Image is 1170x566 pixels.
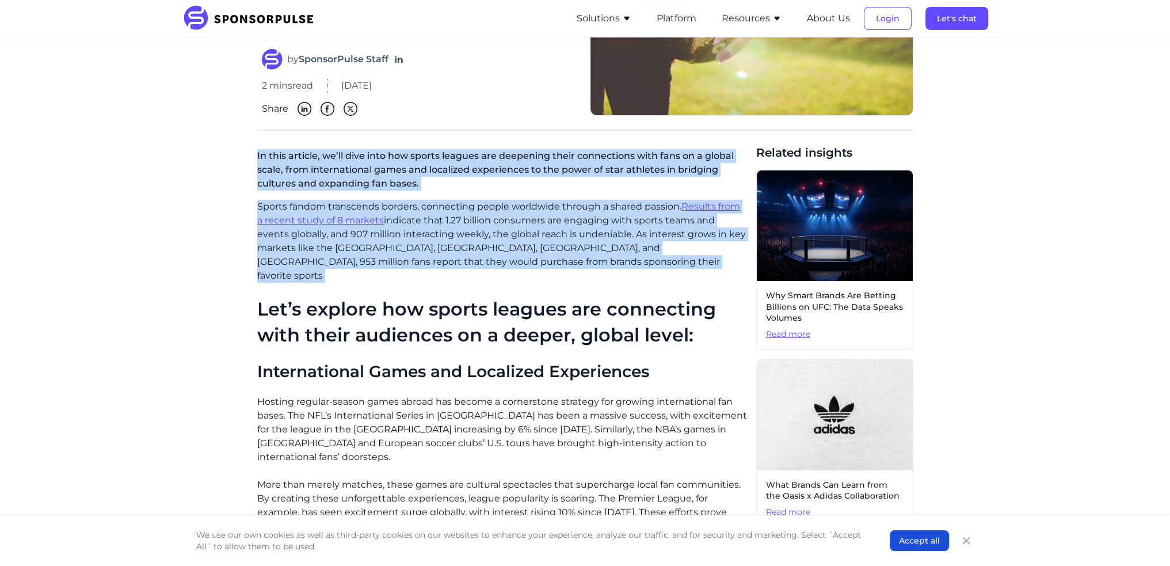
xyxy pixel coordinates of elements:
[257,478,747,547] p: More than merely matches, these games are cultural spectacles that supercharge local fan communit...
[766,290,904,324] span: Why Smart Brands Are Betting Billions on UFC: The Data Speaks Volumes
[657,13,696,24] a: Platform
[756,145,913,161] span: Related insights
[864,13,912,24] a: Login
[925,7,988,30] button: Let's chat
[890,530,949,551] button: Accept all
[257,395,747,464] p: Hosting regular-season games abroad has become a cornerstone strategy for growing international f...
[766,329,904,340] span: Read more
[262,49,283,70] img: SponsorPulse Staff
[257,362,747,382] h2: International Games and Localized Experiences
[393,54,405,65] a: Follow on LinkedIn
[577,12,631,25] button: Solutions
[864,7,912,30] button: Login
[287,52,388,66] span: by
[807,12,850,25] button: About Us
[958,533,974,549] button: Close
[1112,511,1170,566] iframe: Chat Widget
[182,6,322,31] img: SponsorPulse
[657,12,696,25] button: Platform
[757,170,913,281] img: AI generated image
[722,12,782,25] button: Resources
[766,480,904,502] span: What Brands Can Learn from the Oasis x Adidas Collaboration
[257,297,747,348] h1: Let’s explore how sports leagues are connecting with their audiences on a deeper, global level:
[298,102,311,116] img: Linkedin
[257,145,747,200] p: In this article, we’ll dive into how sports leagues are deepening their connections with fans on ...
[262,79,313,93] span: 2 mins read
[262,102,288,116] span: Share
[341,79,372,93] span: [DATE]
[257,200,747,283] p: Sports fandom transcends borders, connecting people worldwide through a shared passion. indicate ...
[757,360,913,470] img: Christian Wiediger, courtesy of Unsplash
[756,170,913,350] a: Why Smart Brands Are Betting Billions on UFC: The Data Speaks VolumesRead more
[299,54,388,64] strong: SponsorPulse Staff
[807,13,850,24] a: About Us
[321,102,334,116] img: Facebook
[756,359,913,528] a: What Brands Can Learn from the Oasis x Adidas CollaborationRead more
[925,13,988,24] a: Let's chat
[196,529,867,552] p: We use our own cookies as well as third-party cookies on our websites to enhance your experience,...
[344,102,357,116] img: Twitter
[766,507,904,518] span: Read more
